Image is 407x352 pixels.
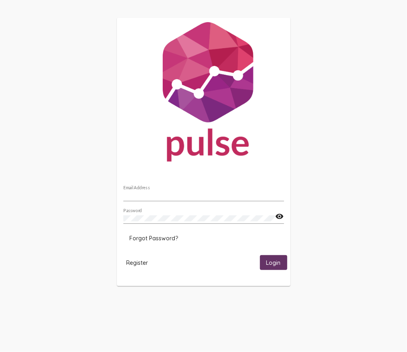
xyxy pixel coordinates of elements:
mat-icon: visibility [276,212,284,221]
button: Register [120,255,155,270]
img: Pulse For Good Logo [117,18,290,170]
span: Login [266,259,281,266]
span: Register [127,259,148,266]
span: Forgot Password? [130,235,178,242]
button: Login [260,255,287,270]
button: Forgot Password? [123,231,185,246]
